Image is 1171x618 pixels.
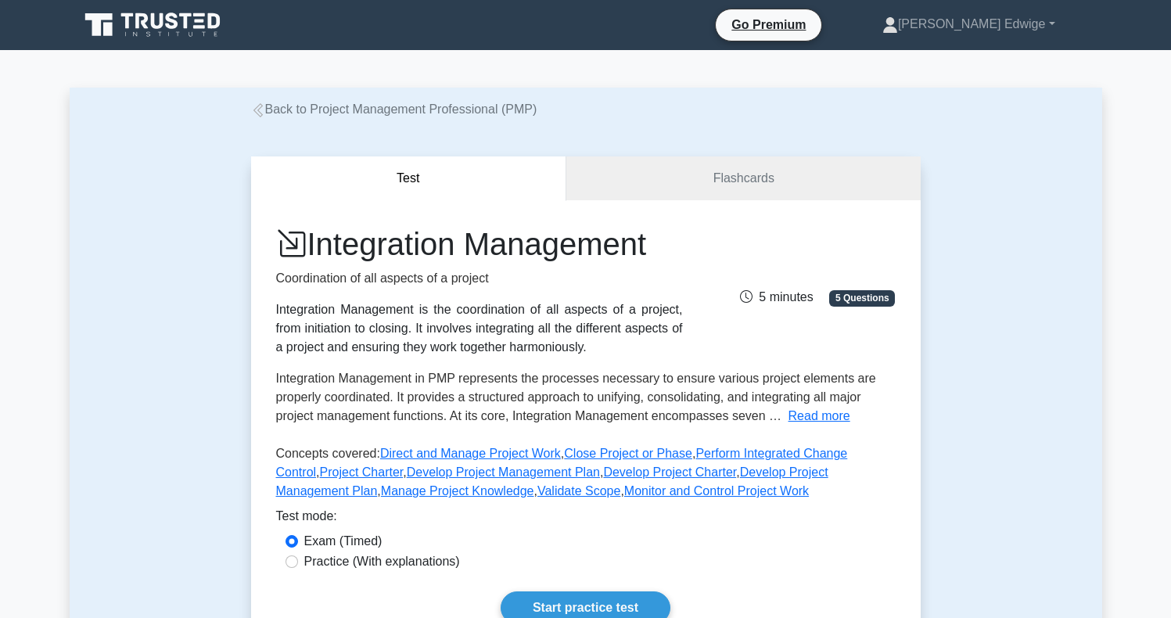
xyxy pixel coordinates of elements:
[320,465,404,479] a: Project Charter
[276,507,896,532] div: Test mode:
[624,484,809,498] a: Monitor and Control Project Work
[564,447,692,460] a: Close Project or Phase
[407,465,600,479] a: Develop Project Management Plan
[740,290,813,304] span: 5 minutes
[276,444,896,507] p: Concepts covered: , , , , , , , , ,
[380,447,561,460] a: Direct and Manage Project Work
[276,465,828,498] a: Develop Project Management Plan
[276,225,683,263] h1: Integration Management
[304,552,460,571] label: Practice (With explanations)
[537,484,620,498] a: Validate Scope
[722,15,815,34] a: Go Premium
[566,156,920,201] a: Flashcards
[381,484,534,498] a: Manage Project Knowledge
[251,156,567,201] button: Test
[845,9,1093,40] a: [PERSON_NAME] Edwige
[603,465,736,479] a: Develop Project Charter
[788,407,850,426] button: Read more
[276,269,683,288] p: Coordination of all aspects of a project
[276,300,683,357] div: Integration Management is the coordination of all aspects of a project, from initiation to closin...
[304,532,383,551] label: Exam (Timed)
[829,290,895,306] span: 5 Questions
[251,102,537,116] a: Back to Project Management Professional (PMP)
[276,372,876,422] span: Integration Management in PMP represents the processes necessary to ensure various project elemen...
